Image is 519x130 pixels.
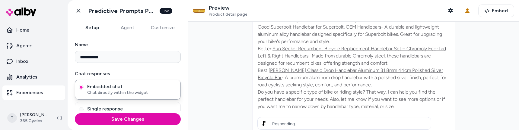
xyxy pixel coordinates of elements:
span: Embedded chat [87,84,177,90]
a: Experiences [2,85,65,100]
span: Single response [87,106,177,112]
p: Inbox [16,58,28,65]
span: Embed [492,7,508,14]
button: T[PERSON_NAME]365 Cycles [4,108,52,128]
button: Agent [110,22,145,34]
p: [PERSON_NAME] [20,112,47,118]
a: Agents [2,39,65,53]
p: Agents [16,42,33,49]
button: Embed [478,5,514,17]
p: Analytics [16,73,37,81]
p: Experiences [16,89,43,96]
a: Analytics [2,70,65,84]
img: Spank SPOON 800 SkyScraper Bar 75R Gold Aluminum - All Mountain Trail E-Bike [193,5,205,17]
button: Single responseDisplay only one response at a time [79,107,84,112]
label: Chat responses [75,70,181,77]
span: 365 Cycles [20,118,47,124]
button: Save Changes [75,113,181,125]
button: Knowledge [2,101,65,116]
img: alby Logo [6,8,36,16]
div: Live [160,8,172,14]
p: Home [16,26,29,34]
span: T [7,113,17,123]
button: Customize [145,22,181,34]
span: Product detail page [209,12,247,17]
label: Name [75,41,181,48]
p: Preview [209,5,247,11]
button: Setup [75,22,110,34]
button: Embedded chatChat directly within the widget [79,85,84,90]
h1: Predictive Prompts PDP [88,7,156,15]
a: Home [2,23,65,37]
span: Chat directly within the widget [87,90,177,96]
a: Inbox [2,54,65,69]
